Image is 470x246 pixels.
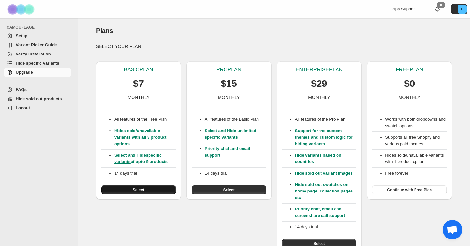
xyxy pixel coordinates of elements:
[133,77,144,90] p: $7
[295,128,357,147] p: Support for the custom themes and custom logic for hiding variants
[101,185,176,194] button: Select
[4,68,71,77] a: Upgrade
[295,206,357,219] p: Priority chat, email and screenshare call support
[16,33,27,38] span: Setup
[96,43,452,50] p: SELECT YOUR PLAN!
[443,220,462,239] a: Open chat
[385,116,447,129] li: Works with both dropdowns and swatch options
[96,27,113,34] span: Plans
[437,2,445,8] div: 0
[205,170,266,177] p: 14 days trial
[372,185,447,194] button: Continue with Free Plan
[205,128,266,141] p: Select and Hide unlimited specific variants
[4,50,71,59] a: Verify Installation
[295,181,357,201] p: Hide sold out swatches on home page, collection pages etc
[218,94,240,100] p: MONTHLY
[295,224,357,230] p: 14 days trial
[461,7,463,11] text: P
[4,59,71,68] a: Hide specific variants
[311,77,327,90] p: $29
[392,7,416,11] span: App Support
[205,146,266,165] p: Priority chat and email support
[7,25,74,30] span: CAMOUFLAGE
[192,185,266,194] button: Select
[4,40,71,50] a: Variant Picker Guide
[451,4,467,14] button: Avatar with initials P
[396,67,423,73] p: FREE PLAN
[295,152,357,165] p: Hide variants based on countries
[124,67,153,73] p: BASIC PLAN
[16,96,62,101] span: Hide sold out products
[114,152,176,165] p: Select and Hide of upto 5 products
[16,105,30,110] span: Logout
[296,67,343,73] p: ENTERPRISE PLAN
[385,152,447,165] li: Hides sold/unavailable variants with 1 product option
[399,94,420,100] p: MONTHLY
[16,42,57,47] span: Variant Picker Guide
[16,61,59,66] span: Hide specific variants
[128,94,149,100] p: MONTHLY
[16,70,33,75] span: Upgrade
[205,116,266,123] p: All features of the Basic Plan
[114,116,176,123] p: All features of the Free Plan
[385,170,447,177] li: Free forever
[223,187,234,192] span: Select
[4,103,71,113] a: Logout
[114,128,176,147] p: Hides sold/unavailable variants with all 3 product options
[385,134,447,147] li: Supports all free Shopify and various paid themes
[16,52,51,56] span: Verify Installation
[387,187,432,192] span: Continue with Free Plan
[133,187,144,192] span: Select
[295,170,357,177] p: Hide sold out variant images
[458,5,467,14] span: Avatar with initials P
[4,85,71,94] a: FAQs
[295,116,357,123] p: All features of the Pro Plan
[434,6,441,12] a: 0
[4,31,71,40] a: Setup
[404,77,415,90] p: $0
[4,94,71,103] a: Hide sold out products
[16,87,27,92] span: FAQs
[221,77,237,90] p: $15
[114,170,176,177] p: 14 days trial
[308,94,330,100] p: MONTHLY
[5,0,38,18] img: Camouflage
[216,67,241,73] p: PRO PLAN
